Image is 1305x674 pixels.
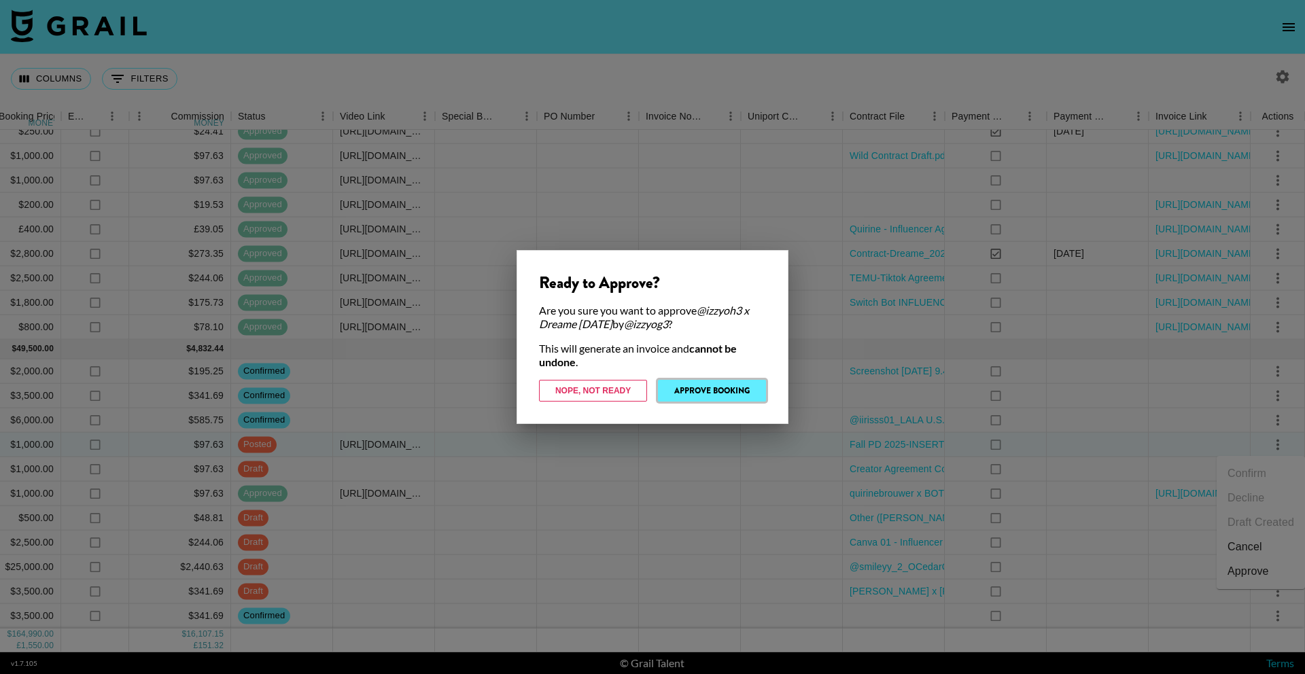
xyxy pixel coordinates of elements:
div: Ready to Approve? [539,272,766,293]
em: @ izzyog3 [624,317,668,330]
button: Approve Booking [658,380,766,402]
button: Nope, Not Ready [539,380,647,402]
div: This will generate an invoice and . [539,342,766,369]
div: Are you sure you want to approve by ? [539,304,766,331]
em: @izzyoh3 x Dreame [DATE] [539,304,749,330]
strong: cannot be undone [539,342,737,368]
